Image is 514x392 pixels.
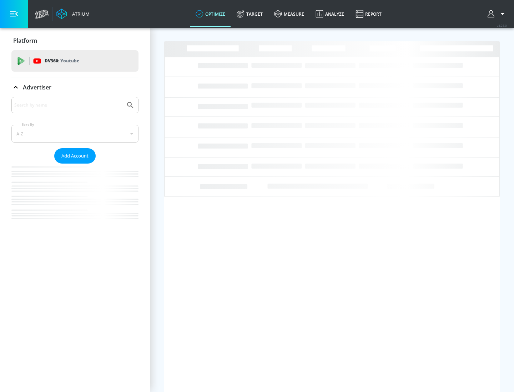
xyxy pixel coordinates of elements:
p: Platform [13,37,37,45]
a: Report [350,1,387,27]
div: Advertiser [11,77,138,97]
button: Add Account [54,148,96,164]
a: Analyze [310,1,350,27]
div: Platform [11,31,138,51]
div: A-Z [11,125,138,143]
span: v 4.28.0 [497,24,507,27]
a: measure [268,1,310,27]
div: DV360: Youtube [11,50,138,72]
p: Youtube [60,57,79,65]
p: DV360: [45,57,79,65]
div: Atrium [69,11,90,17]
a: optimize [190,1,231,27]
a: Target [231,1,268,27]
a: Atrium [56,9,90,19]
span: Add Account [61,152,89,160]
input: Search by name [14,100,122,110]
nav: list of Advertiser [11,164,138,233]
label: Sort By [20,122,36,127]
p: Advertiser [23,83,51,91]
div: Advertiser [11,97,138,233]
